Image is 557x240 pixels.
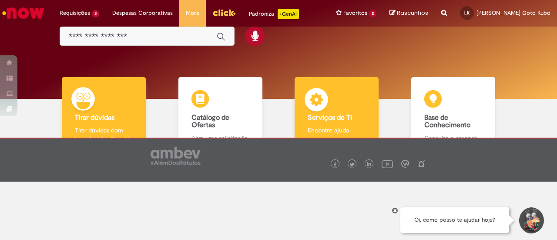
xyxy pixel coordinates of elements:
[75,113,114,122] b: Tirar dúvidas
[186,9,199,17] span: More
[60,9,90,17] span: Requisições
[191,113,229,130] b: Catálogo de Ofertas
[389,9,428,17] a: Rascunhos
[369,10,376,17] span: 2
[401,160,409,168] img: logo_footer_workplace.png
[278,9,299,19] p: +GenAi
[46,77,162,152] a: Tirar dúvidas Tirar dúvidas com Lupi Assist e Gen Ai
[464,10,470,16] span: LK
[191,134,249,142] p: Abra uma solicitação
[212,6,236,19] img: click_logo_yellow_360x200.png
[400,207,509,233] div: Oi, como posso te ajudar hoje?
[112,9,173,17] span: Despesas Corporativas
[417,160,425,168] img: logo_footer_naosei.png
[308,113,352,122] b: Serviços de TI
[278,77,395,152] a: Serviços de TI Encontre ajuda
[397,9,428,17] span: Rascunhos
[476,9,550,17] span: [PERSON_NAME] Goto Kubo
[350,162,354,167] img: logo_footer_twitter.png
[395,77,512,152] a: Base de Conhecimento Consulte e aprenda
[367,162,371,167] img: logo_footer_linkedin.png
[424,134,482,142] p: Consulte e aprenda
[382,158,393,169] img: logo_footer_youtube.png
[249,9,299,19] div: Padroniza
[151,147,201,165] img: logo_footer_ambev_rotulo_gray.png
[75,126,133,143] p: Tirar dúvidas com Lupi Assist e Gen Ai
[1,4,46,22] img: ServiceNow
[424,113,470,130] b: Base de Conhecimento
[308,126,366,135] p: Encontre ajuda
[518,207,544,233] button: Iniciar Conversa de Suporte
[343,9,367,17] span: Favoritos
[92,10,99,17] span: 3
[333,162,337,167] img: logo_footer_facebook.png
[162,77,279,152] a: Catálogo de Ofertas Abra uma solicitação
